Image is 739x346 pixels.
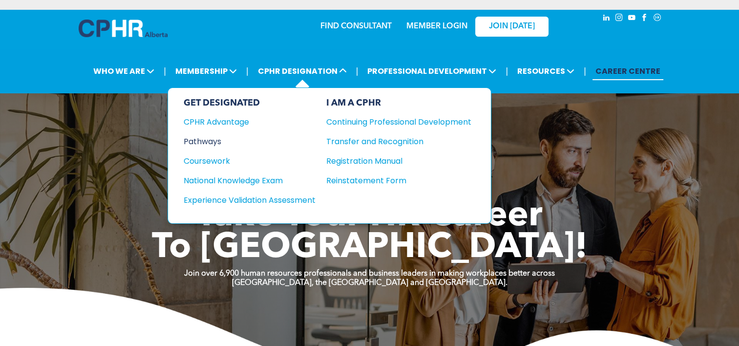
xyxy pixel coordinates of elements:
[255,62,350,80] span: CPHR DESIGNATION
[184,155,302,167] div: Coursework
[184,135,316,148] a: Pathways
[627,12,637,25] a: youtube
[475,17,549,37] a: JOIN [DATE]
[326,116,471,128] a: Continuing Professional Development
[184,194,302,206] div: Experience Validation Assessment
[152,231,588,266] span: To [GEOGRAPHIC_DATA]!
[406,22,467,30] a: MEMBER LOGIN
[489,22,535,31] span: JOIN [DATE]
[184,270,555,278] strong: Join over 6,900 human resources professionals and business leaders in making workplaces better ac...
[514,62,577,80] span: RESOURCES
[232,279,507,287] strong: [GEOGRAPHIC_DATA], the [GEOGRAPHIC_DATA] and [GEOGRAPHIC_DATA].
[79,20,168,37] img: A blue and white logo for cp alberta
[326,116,457,128] div: Continuing Professional Development
[356,61,359,81] li: |
[184,174,316,187] a: National Knowledge Exam
[614,12,625,25] a: instagram
[326,174,457,187] div: Reinstatement Form
[90,62,157,80] span: WHO WE ARE
[184,135,302,148] div: Pathways
[326,135,471,148] a: Transfer and Recognition
[172,62,240,80] span: MEMBERSHIP
[184,116,316,128] a: CPHR Advantage
[184,194,316,206] a: Experience Validation Assessment
[246,61,249,81] li: |
[184,98,316,108] div: GET DESIGNATED
[584,61,586,81] li: |
[184,174,302,187] div: National Knowledge Exam
[326,155,457,167] div: Registration Manual
[601,12,612,25] a: linkedin
[364,62,499,80] span: PROFESSIONAL DEVELOPMENT
[164,61,166,81] li: |
[320,22,392,30] a: FIND CONSULTANT
[652,12,663,25] a: Social network
[639,12,650,25] a: facebook
[184,116,302,128] div: CPHR Advantage
[326,155,471,167] a: Registration Manual
[506,61,508,81] li: |
[326,135,457,148] div: Transfer and Recognition
[326,98,471,108] div: I AM A CPHR
[592,62,663,80] a: CAREER CENTRE
[326,174,471,187] a: Reinstatement Form
[184,155,316,167] a: Coursework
